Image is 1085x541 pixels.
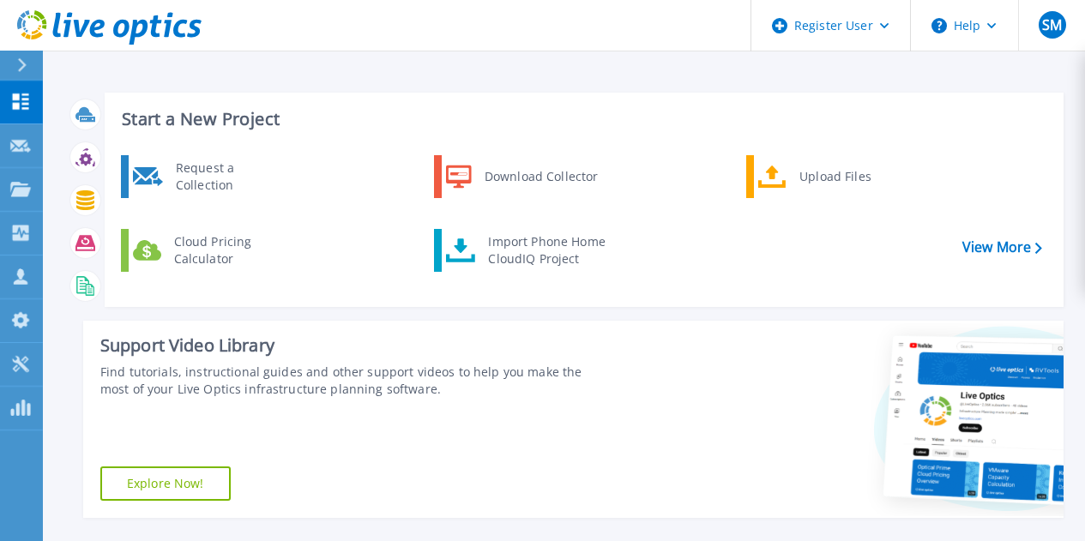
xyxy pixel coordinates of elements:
div: Download Collector [476,159,606,194]
a: Cloud Pricing Calculator [121,229,297,272]
a: View More [962,239,1042,255]
a: Explore Now! [100,466,231,501]
a: Request a Collection [121,155,297,198]
a: Download Collector [434,155,610,198]
div: Support Video Library [100,334,610,357]
div: Cloud Pricing Calculator [166,233,292,267]
div: Import Phone Home CloudIQ Project [479,233,613,267]
div: Request a Collection [167,159,292,194]
h3: Start a New Project [122,110,1041,129]
div: Upload Files [791,159,918,194]
span: SM [1042,18,1062,32]
a: Upload Files [746,155,922,198]
div: Find tutorials, instructional guides and other support videos to help you make the most of your L... [100,364,610,398]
